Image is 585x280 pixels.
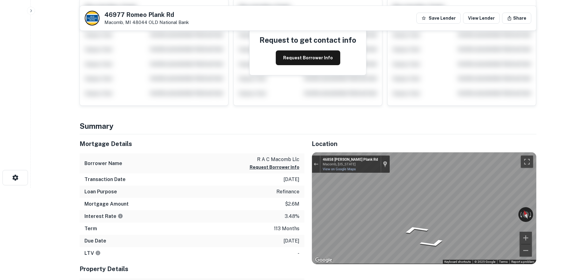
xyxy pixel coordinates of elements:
[149,20,189,25] a: OLD National Bank
[276,188,299,195] p: refinance
[250,156,299,163] p: r a c macomb llc
[383,161,387,168] a: Show location on map
[554,231,585,260] iframe: Chat Widget
[259,34,356,45] h4: Request to get contact info
[444,260,471,264] button: Keyboard shortcuts
[499,260,508,263] a: Terms (opens in new tab)
[298,250,299,257] p: -
[285,213,299,220] p: 3.48%
[323,157,378,162] div: 46858 [PERSON_NAME] Plank Rd
[283,176,299,183] p: [DATE]
[314,256,334,264] img: Google
[80,120,536,132] h4: Summary
[520,244,532,257] button: Zoom out
[323,162,378,166] div: Macomb, [US_STATE]
[84,237,106,245] h6: Due Date
[511,260,534,263] a: Report a problem
[312,152,536,264] div: Street View
[393,223,437,236] path: Go North, Romeo Plank Rd
[95,250,101,256] svg: LTVs displayed on the website are for informational purposes only and may be reported incorrectly...
[118,213,123,219] svg: The interest rates displayed on the website are for informational purposes only and may be report...
[84,188,117,195] h6: Loan Purpose
[84,176,126,183] h6: Transaction Date
[104,12,189,18] h5: 46977 Romeo Plank Rd
[80,139,304,148] h5: Mortgage Details
[520,207,532,223] button: Reset the view
[84,213,123,220] h6: Interest Rate
[104,20,189,25] p: Macomb, MI 48044
[314,256,334,264] a: Open this area in Google Maps (opens a new window)
[518,207,523,222] button: Rotate counterclockwise
[323,167,356,171] a: View on Google Maps
[250,164,299,171] button: Request Borrower Info
[416,13,461,24] button: Save Lender
[502,13,531,24] button: Share
[285,200,299,208] p: $2.6m
[84,250,101,257] h6: LTV
[521,156,533,168] button: Toggle fullscreen view
[463,13,500,24] a: View Lender
[84,200,129,208] h6: Mortgage Amount
[520,232,532,244] button: Zoom in
[312,160,320,168] button: Exit the Street View
[283,237,299,245] p: [DATE]
[474,260,495,263] span: © 2025 Google
[276,50,340,65] button: Request Borrower Info
[274,225,299,232] p: 113 months
[84,225,97,232] h6: Term
[312,152,536,264] div: Map
[84,160,122,167] h6: Borrower Name
[312,139,536,148] h5: Location
[411,237,455,250] path: Go South, Romeo Plank Rd
[80,264,304,274] h5: Property Details
[529,207,533,222] button: Rotate clockwise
